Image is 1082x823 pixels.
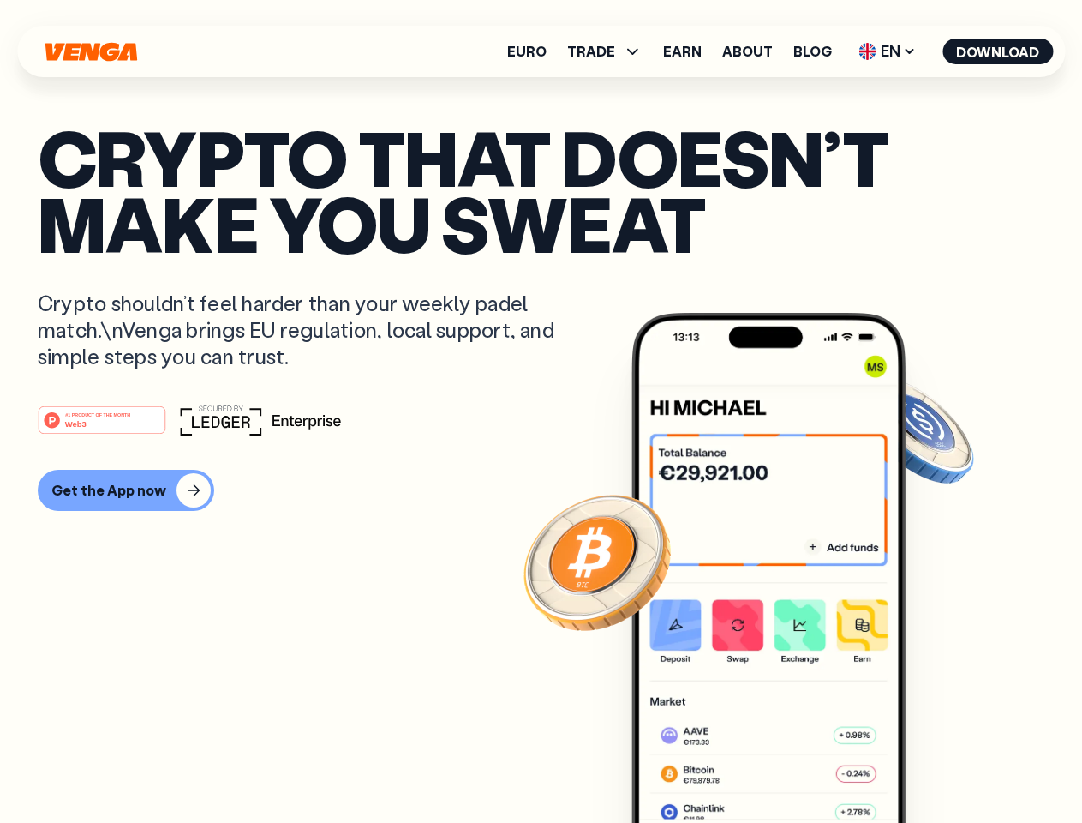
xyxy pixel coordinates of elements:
span: EN [852,38,922,65]
svg: Home [43,42,139,62]
p: Crypto that doesn’t make you sweat [38,124,1044,255]
div: Get the App now [51,482,166,499]
span: TRADE [567,41,643,62]
button: Get the App now [38,470,214,511]
span: TRADE [567,45,615,58]
a: #1 PRODUCT OF THE MONTHWeb3 [38,416,166,438]
img: Bitcoin [520,484,674,639]
a: About [722,45,773,58]
a: Blog [793,45,832,58]
a: Earn [663,45,702,58]
p: Crypto shouldn’t feel harder than your weekly padel match.\nVenga brings EU regulation, local sup... [38,290,579,370]
tspan: Web3 [65,418,87,428]
a: Euro [507,45,547,58]
tspan: #1 PRODUCT OF THE MONTH [65,411,130,417]
button: Download [942,39,1053,64]
img: flag-uk [858,43,876,60]
a: Get the App now [38,470,1044,511]
img: USDC coin [854,369,977,492]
